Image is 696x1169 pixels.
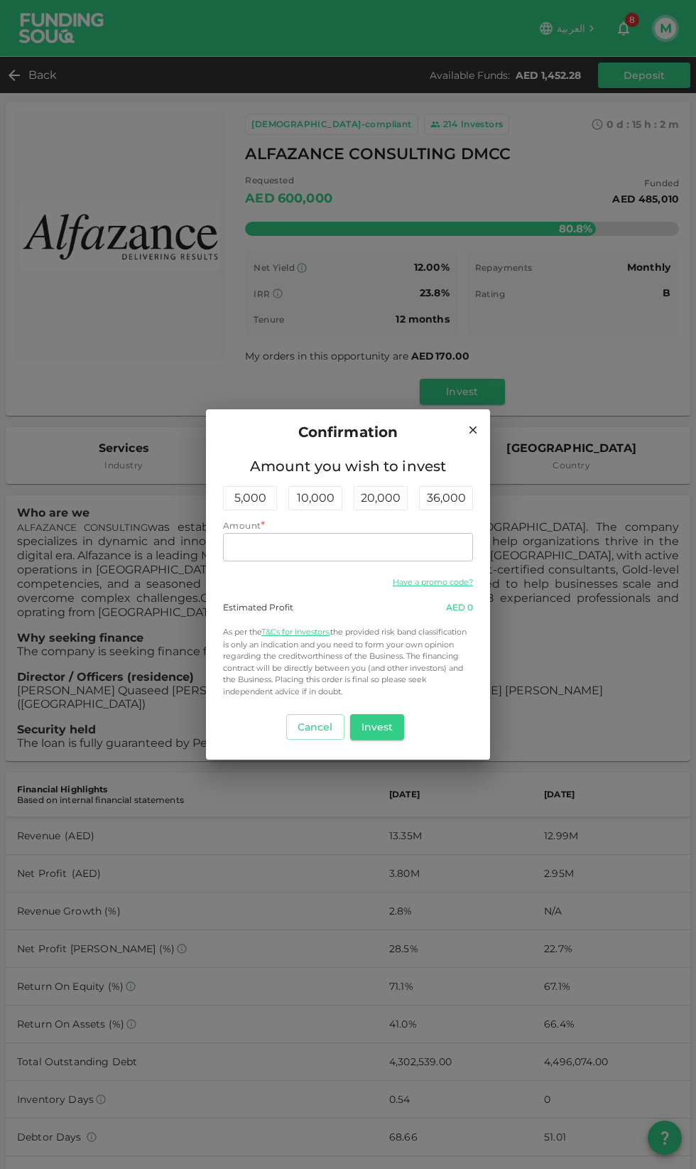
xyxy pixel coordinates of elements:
button: Invest [350,714,405,740]
a: Have a promo code? [393,577,473,587]
div: 5,000 [223,486,277,510]
div: Estimated Profit [223,601,293,614]
div: 36,000 [419,486,473,510]
a: T&Cs for Investors, [261,627,330,637]
span: As per the [223,627,261,637]
span: Amount [223,520,261,531]
div: 20,000 [354,486,408,510]
span: Amount you wish to invest [223,455,473,478]
div: 10,000 [288,486,342,510]
button: Cancel [286,714,344,740]
span: AED [446,602,465,613]
p: the provided risk band classification is only an indication and you need to form your own opinion... [223,625,473,698]
div: 0 [446,601,473,614]
span: Confirmation [298,421,398,443]
input: amount [223,533,473,561]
